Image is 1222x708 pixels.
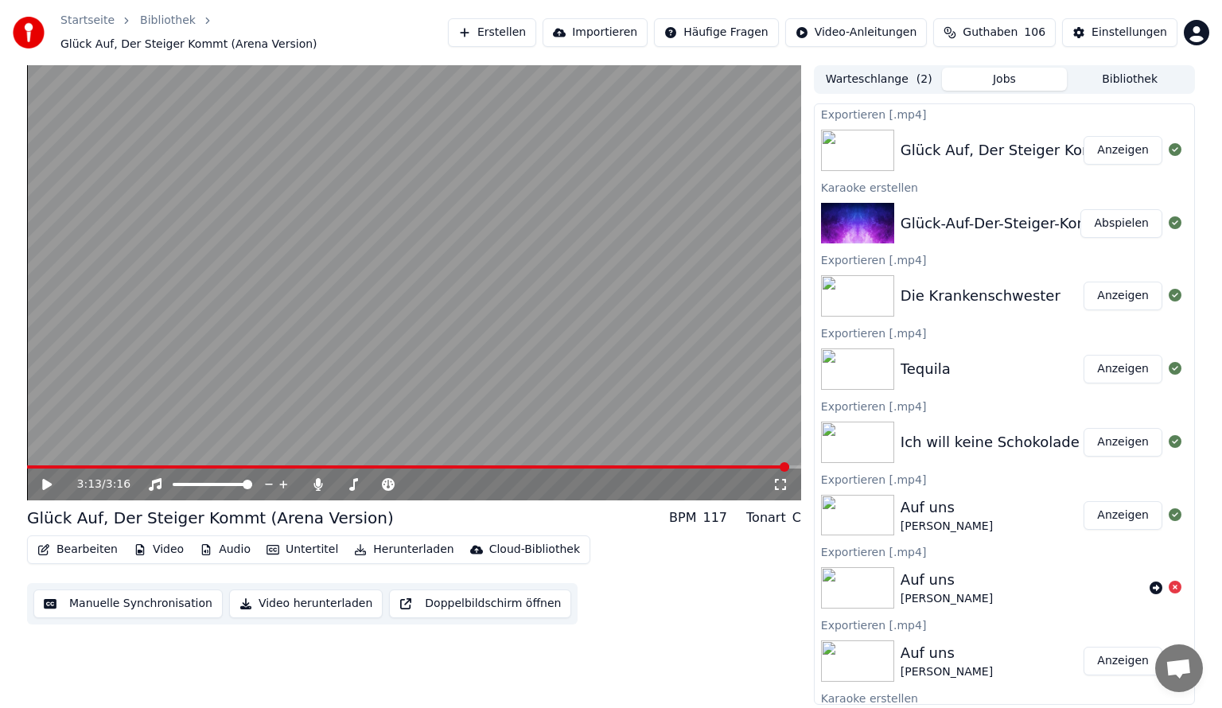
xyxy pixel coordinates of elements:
div: Glück-Auf-Der-Steiger-Kommt-Arena-Version [901,212,1214,235]
button: Einstellungen [1062,18,1177,47]
div: Tequila [901,358,951,380]
span: 106 [1024,25,1045,41]
nav: breadcrumb [60,13,448,53]
div: Exportieren [.mp4] [815,542,1194,561]
a: Chat öffnen [1155,644,1203,692]
button: Anzeigen [1084,647,1162,675]
span: 3:16 [106,477,130,492]
div: Exportieren [.mp4] [815,396,1194,415]
button: Herunterladen [348,539,460,561]
div: Exportieren [.mp4] [815,615,1194,634]
button: Häufige Fragen [654,18,779,47]
div: Auf uns [901,496,993,519]
button: Guthaben106 [933,18,1056,47]
div: [PERSON_NAME] [901,519,993,535]
div: / [77,477,115,492]
div: Exportieren [.mp4] [815,469,1194,488]
button: Video-Anleitungen [785,18,928,47]
img: youka [13,17,45,49]
button: Anzeigen [1084,355,1162,383]
div: Einstellungen [1092,25,1167,41]
button: Video [127,539,190,561]
button: Anzeigen [1084,501,1162,530]
div: Tonart [746,508,786,527]
a: Bibliothek [140,13,196,29]
button: Abspielen [1080,209,1162,238]
button: Audio [193,539,257,561]
button: Jobs [942,68,1068,91]
div: Auf uns [901,569,993,591]
button: Anzeigen [1084,282,1162,310]
div: Karaoke erstellen [815,177,1194,196]
div: Ich will keine Schokolade [901,431,1080,453]
div: 117 [702,508,727,527]
div: Glück Auf, Der Steiger Kommt (Arena Version) [27,507,394,529]
button: Video herunterladen [229,589,383,618]
button: Doppelbildschirm öffnen [389,589,571,618]
button: Importieren [543,18,648,47]
div: Cloud-Bibliothek [489,542,580,558]
div: Exportieren [.mp4] [815,104,1194,123]
button: Bearbeiten [31,539,124,561]
div: [PERSON_NAME] [901,591,993,607]
div: Die Krankenschwester [901,285,1060,307]
button: Manuelle Synchronisation [33,589,223,618]
button: Erstellen [448,18,536,47]
button: Anzeigen [1084,428,1162,457]
div: Karaoke erstellen [815,688,1194,707]
a: Startseite [60,13,115,29]
button: Anzeigen [1084,136,1162,165]
div: C [792,508,801,527]
button: Warteschlange [816,68,942,91]
span: 3:13 [77,477,102,492]
button: Bibliothek [1067,68,1193,91]
div: [PERSON_NAME] [901,664,993,680]
button: Untertitel [260,539,344,561]
div: BPM [669,508,696,527]
span: Glück Auf, Der Steiger Kommt (Arena Version) [60,37,317,53]
div: Exportieren [.mp4] [815,250,1194,269]
span: ( 2 ) [916,72,932,88]
div: Auf uns [901,642,993,664]
div: Exportieren [.mp4] [815,323,1194,342]
span: Guthaben [963,25,1018,41]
